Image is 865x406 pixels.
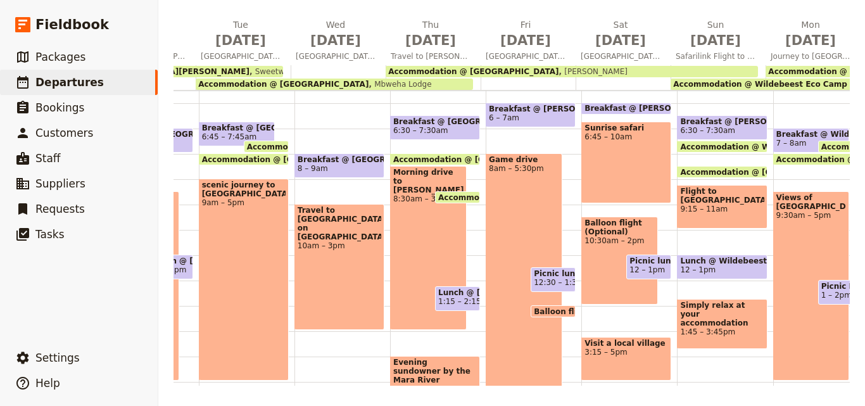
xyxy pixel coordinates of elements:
[296,31,376,50] span: [DATE]
[393,358,477,384] span: Evening sundowner by the Mara River
[35,51,85,63] span: Packages
[298,206,381,241] span: Travel to [GEOGRAPHIC_DATA] on [GEOGRAPHIC_DATA]
[534,269,572,278] span: Picnic lunch
[576,18,671,65] button: Sat [DATE][GEOGRAPHIC_DATA]
[534,278,593,287] span: 12:30 – 1:30pm
[581,122,671,203] div: Sunrise safari6:45 – 10am
[435,191,480,203] div: Accommodation @ [GEOGRAPHIC_DATA]
[386,66,758,77] div: Accommodation @ [GEOGRAPHIC_DATA][PERSON_NAME]
[584,348,668,357] span: 3:15 – 5pm
[393,194,464,203] span: 8:30am – 3pm
[486,103,576,127] div: Breakfast @ [PERSON_NAME]6 – 7am
[35,377,60,390] span: Help
[766,18,861,65] button: Mon [DATE]Journey to [GEOGRAPHIC_DATA]
[199,179,289,381] div: scenic journey to [GEOGRAPHIC_DATA]9am – 5pm
[771,31,850,50] span: [DATE]
[298,164,328,173] span: 8 – 9am
[581,337,671,381] div: Visit a local village3:15 – 5pm
[629,257,668,265] span: Picnic lunch
[680,126,735,135] span: 6:30 – 7:30am
[489,105,572,113] span: Breakfast @ [PERSON_NAME]
[680,168,856,176] span: Accommodation @ [GEOGRAPHIC_DATA]
[35,228,65,241] span: Tasks
[626,255,671,279] div: Picnic lunch12 – 1pm
[677,166,767,178] div: Accommodation @ [GEOGRAPHIC_DATA]
[196,79,473,90] div: Accommodation @ [GEOGRAPHIC_DATA]Mbweha Lodge
[818,280,863,305] div: Picnic Lunch1 – 2pm
[291,18,386,65] button: Wed [DATE][GEOGRAPHIC_DATA] and [PERSON_NAME]
[776,211,847,220] span: 9:30am – 5pm
[291,51,381,61] span: [GEOGRAPHIC_DATA] and [PERSON_NAME]
[576,51,666,61] span: [GEOGRAPHIC_DATA]
[390,115,480,140] div: Breakfast @ [GEOGRAPHIC_DATA]6:30 – 7:30am
[151,257,190,265] span: Lunch @ [GEOGRAPHIC_DATA][PERSON_NAME]
[393,168,464,194] span: Morning drive to [PERSON_NAME]
[584,132,668,141] span: 6:45 – 10am
[35,152,61,165] span: Staff
[680,205,764,213] span: 9:15 – 11am
[296,18,376,50] h2: Wed
[202,198,286,207] span: 9am – 5pm
[676,18,755,50] h2: Sun
[35,177,85,190] span: Suppliers
[393,155,569,163] span: Accommodation @ [GEOGRAPHIC_DATA]
[201,18,281,50] h2: Tue
[771,18,850,50] h2: Mon
[438,193,614,201] span: Accommodation @ [GEOGRAPHIC_DATA]
[390,166,467,330] div: Morning drive to [PERSON_NAME]8:30am – 3pm
[386,18,481,65] button: Thu [DATE]Travel to [PERSON_NAME] (Game Walk & Village Visit)
[199,153,289,165] div: Accommodation @ [GEOGRAPHIC_DATA]
[531,305,576,317] div: Balloon flight (Optional)
[298,241,381,250] span: 10am – 3pm
[677,141,767,153] div: Accommodation @ Wildebeest Eco Camp - Deluxe Tent
[584,339,668,348] span: Visit a local village
[244,141,289,153] div: Accommodation @ [GEOGRAPHIC_DATA][PERSON_NAME]
[677,255,767,279] div: Lunch @ Wildebeest Eco Camp - Deluxe Tent12 – 1pm
[773,191,850,381] div: Views of [GEOGRAPHIC_DATA]9:30am – 5pm
[249,67,370,76] span: Sweetwaters [PERSON_NAME]
[584,104,715,113] span: Breakfast @ [PERSON_NAME]
[486,153,562,393] div: Game drive8am – 5:30pm
[386,51,476,61] span: Travel to [PERSON_NAME] (Game Walk & Village Visit)
[677,115,767,140] div: Breakfast @ [PERSON_NAME]6:30 – 7:30am
[196,51,286,61] span: [GEOGRAPHIC_DATA]
[106,130,189,139] span: Breakfast @ [GEOGRAPHIC_DATA][PERSON_NAME]
[680,117,764,126] span: Breakfast @ [PERSON_NAME]
[559,67,627,76] span: [PERSON_NAME]
[486,31,565,50] span: [DATE]
[584,219,655,236] span: Balloon flight (Optional)
[202,132,257,141] span: 6:45 – 7:45am
[680,327,764,336] span: 1:45 – 3:45pm
[202,155,378,163] span: Accommodation @ [GEOGRAPHIC_DATA]
[481,51,571,61] span: [GEOGRAPHIC_DATA]
[35,127,93,139] span: Customers
[584,124,668,132] span: Sunrise safari
[298,155,381,164] span: Breakfast @ [GEOGRAPHIC_DATA]
[534,307,643,315] span: Balloon flight (Optional)
[766,51,856,61] span: Journey to [GEOGRAPHIC_DATA]
[393,117,477,126] span: Breakfast @ [GEOGRAPHIC_DATA]
[677,299,767,349] div: Simply relax at your accommodation1:45 – 3:45pm
[776,193,847,211] span: Views of [GEOGRAPHIC_DATA]
[581,103,671,115] div: Breakfast @ [PERSON_NAME]
[680,301,764,327] span: Simply relax at your accommodation
[773,153,863,165] div: Accommodation @ Kibo Safari Camp - Double Tent
[776,130,847,139] span: Breakfast @ Wildebeest Eco Camp - Deluxe Tent
[202,181,286,198] span: scenic journey to [GEOGRAPHIC_DATA]
[671,18,766,65] button: Sun [DATE]Safarilink Flight to [GEOGRAPHIC_DATA]
[391,31,470,50] span: [DATE]
[489,155,559,164] span: Game drive
[438,288,477,297] span: Lunch @ [PERSON_NAME]
[489,113,519,122] span: 6 – 7am
[35,352,80,364] span: Settings
[581,217,658,305] div: Balloon flight (Optional)10:30am – 2pm
[294,153,384,178] div: Breakfast @ [GEOGRAPHIC_DATA]8 – 9am
[35,15,109,34] span: Fieldbook
[393,126,448,135] span: 6:30 – 7:30am
[676,31,755,50] span: [DATE]
[393,384,477,393] span: 4 – 6:30pm
[198,80,369,89] span: Accommodation @ [GEOGRAPHIC_DATA]
[680,265,716,274] span: 12 – 1pm
[821,291,852,300] span: 1 – 2pm
[581,18,660,50] h2: Sat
